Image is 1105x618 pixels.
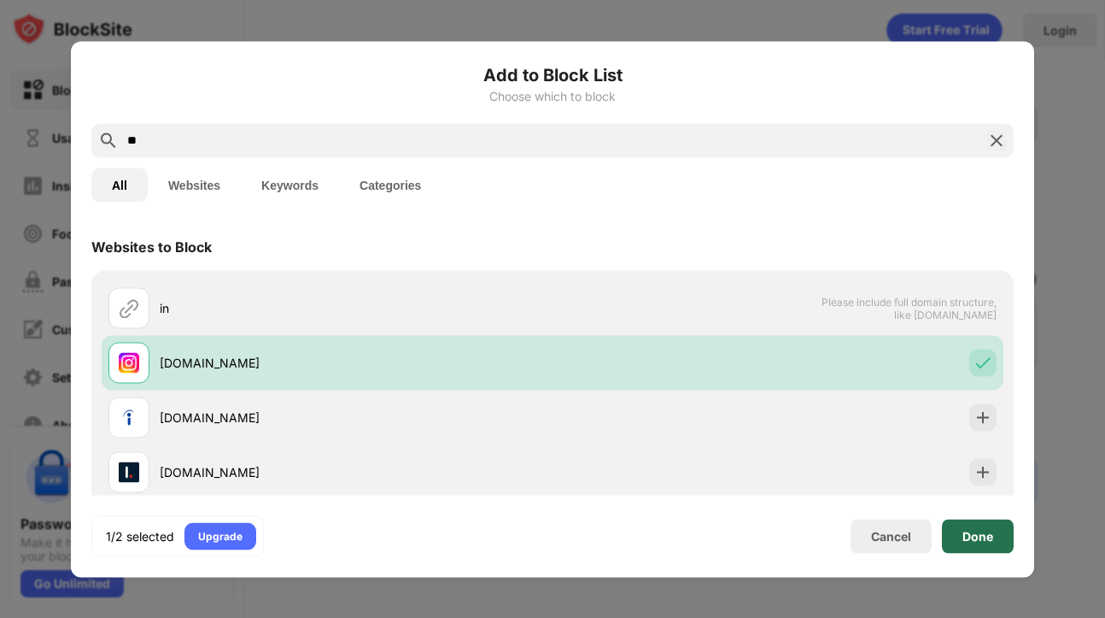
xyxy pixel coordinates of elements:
img: favicons [119,352,139,373]
h6: Add to Block List [91,62,1014,87]
button: Keywords [241,168,339,202]
div: [DOMAIN_NAME] [160,409,552,427]
img: favicons [119,407,139,427]
div: in [160,299,552,317]
div: Cancel [871,529,911,544]
img: favicons [119,462,139,482]
button: Categories [339,168,441,202]
div: [DOMAIN_NAME] [160,354,552,372]
img: search.svg [98,130,119,150]
div: 1/2 selected [106,527,174,544]
div: Websites to Block [91,238,212,255]
span: Please include full domain structure, like [DOMAIN_NAME] [821,295,997,321]
div: Choose which to block [91,89,1014,103]
img: url.svg [119,297,139,318]
div: Upgrade [198,527,243,544]
button: All [91,168,148,202]
div: [DOMAIN_NAME] [160,463,552,481]
div: Done [962,529,993,543]
button: Websites [148,168,241,202]
img: search-close [986,130,1007,150]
